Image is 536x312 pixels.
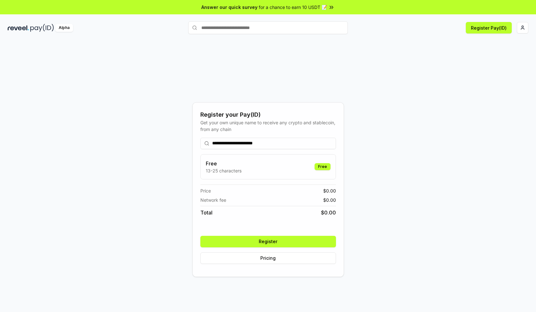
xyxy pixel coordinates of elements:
h3: Free [206,160,242,167]
div: Register your Pay(ID) [200,110,336,119]
div: Alpha [55,24,73,32]
p: 13-25 characters [206,167,242,174]
span: Price [200,187,211,194]
span: for a chance to earn 10 USDT 📝 [259,4,327,11]
img: pay_id [30,24,54,32]
button: Pricing [200,252,336,264]
span: Answer our quick survey [201,4,257,11]
span: $ 0.00 [323,187,336,194]
div: Get your own unique name to receive any crypto and stablecoin, from any chain [200,119,336,133]
img: reveel_dark [8,24,29,32]
span: Total [200,209,212,216]
span: $ 0.00 [323,197,336,203]
span: $ 0.00 [321,209,336,216]
span: Network fee [200,197,226,203]
div: Free [315,163,331,170]
button: Register Pay(ID) [466,22,512,33]
button: Register [200,236,336,247]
